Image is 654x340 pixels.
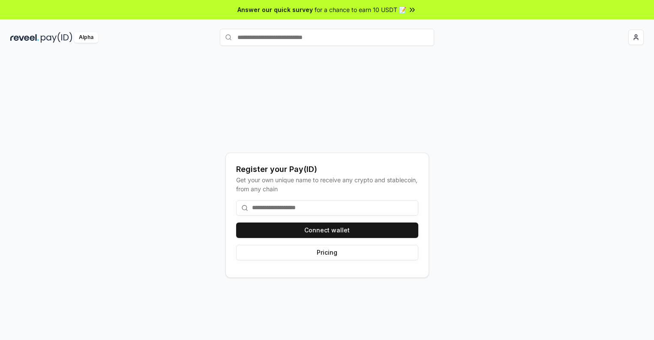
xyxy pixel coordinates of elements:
span: Answer our quick survey [237,5,313,14]
img: reveel_dark [10,32,39,43]
button: Connect wallet [236,223,418,238]
div: Register your Pay(ID) [236,163,418,175]
div: Alpha [74,32,98,43]
button: Pricing [236,245,418,260]
div: Get your own unique name to receive any crypto and stablecoin, from any chain [236,175,418,193]
span: for a chance to earn 10 USDT 📝 [315,5,406,14]
img: pay_id [41,32,72,43]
